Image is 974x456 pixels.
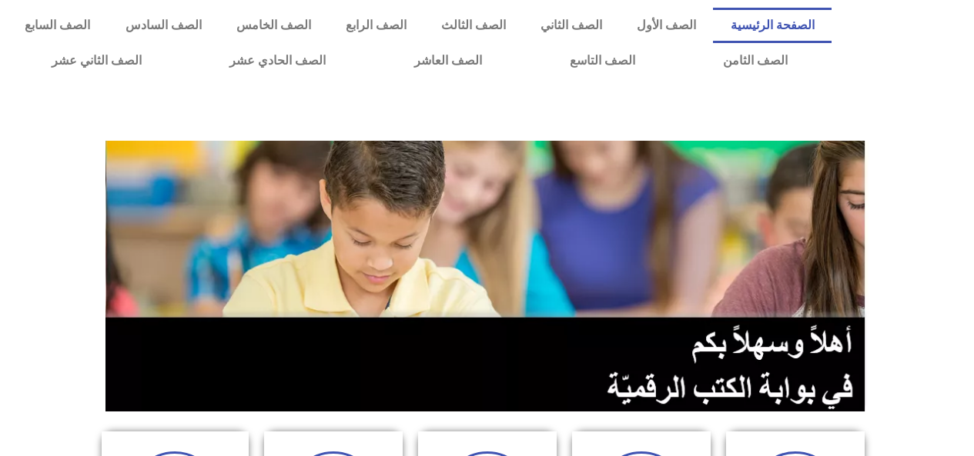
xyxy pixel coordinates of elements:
[8,8,108,43] a: الصف السابع
[619,8,713,43] a: الصف الأول
[8,43,186,78] a: الصف الثاني عشر
[219,8,328,43] a: الصف الخامس
[328,8,423,43] a: الصف الرابع
[679,43,832,78] a: الصف الثامن
[370,43,526,78] a: الصف العاشر
[186,43,370,78] a: الصف الحادي عشر
[108,8,219,43] a: الصف السادس
[423,8,523,43] a: الصف الثالث
[713,8,832,43] a: الصفحة الرئيسية
[526,43,679,78] a: الصف التاسع
[523,8,619,43] a: الصف الثاني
